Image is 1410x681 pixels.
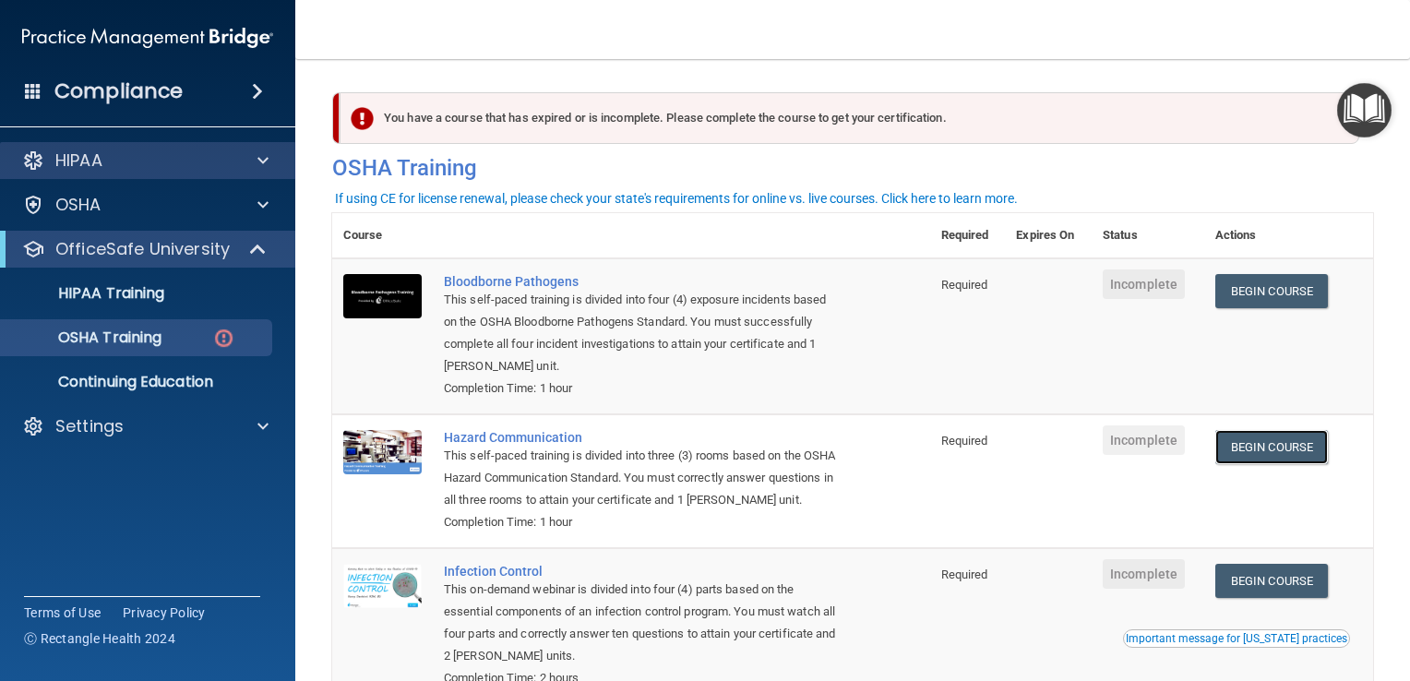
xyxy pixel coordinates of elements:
span: Required [941,278,988,292]
p: Continuing Education [12,373,264,391]
div: This self-paced training is divided into four (4) exposure incidents based on the OSHA Bloodborne... [444,289,838,377]
th: Actions [1204,213,1373,258]
a: Begin Course [1215,274,1328,308]
h4: Compliance [54,78,183,104]
th: Course [332,213,433,258]
div: This on-demand webinar is divided into four (4) parts based on the essential components of an inf... [444,579,838,667]
a: Infection Control [444,564,838,579]
a: Privacy Policy [123,603,206,622]
a: HIPAA [22,149,269,172]
span: Ⓒ Rectangle Health 2024 [24,629,175,648]
a: OfficeSafe University [22,238,268,260]
p: HIPAA [55,149,102,172]
p: HIPAA Training [12,284,164,303]
a: Settings [22,415,269,437]
div: Completion Time: 1 hour [444,511,838,533]
p: OSHA Training [12,329,161,347]
button: If using CE for license renewal, please check your state's requirements for online vs. live cours... [332,189,1021,208]
div: If using CE for license renewal, please check your state's requirements for online vs. live cours... [335,192,1018,205]
span: Incomplete [1103,559,1185,589]
a: Bloodborne Pathogens [444,274,838,289]
span: Incomplete [1103,269,1185,299]
img: PMB logo [22,19,273,56]
p: Settings [55,415,124,437]
img: danger-circle.6113f641.png [212,327,235,350]
a: Terms of Use [24,603,101,622]
p: OSHA [55,194,102,216]
a: Hazard Communication [444,430,838,445]
span: Required [941,434,988,448]
a: Begin Course [1215,430,1328,464]
a: OSHA [22,194,269,216]
button: Open Resource Center [1337,83,1392,137]
a: Begin Course [1215,564,1328,598]
div: Important message for [US_STATE] practices [1126,633,1347,644]
p: OfficeSafe University [55,238,230,260]
div: You have a course that has expired or is incomplete. Please complete the course to get your certi... [340,92,1359,144]
button: Read this if you are a dental practitioner in the state of CA [1123,629,1350,648]
img: exclamation-circle-solid-danger.72ef9ffc.png [351,107,374,130]
th: Required [930,213,1006,258]
th: Status [1092,213,1204,258]
h4: OSHA Training [332,155,1373,181]
span: Required [941,567,988,581]
span: Incomplete [1103,425,1185,455]
div: This self-paced training is divided into three (3) rooms based on the OSHA Hazard Communication S... [444,445,838,511]
th: Expires On [1005,213,1092,258]
div: Completion Time: 1 hour [444,377,838,400]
